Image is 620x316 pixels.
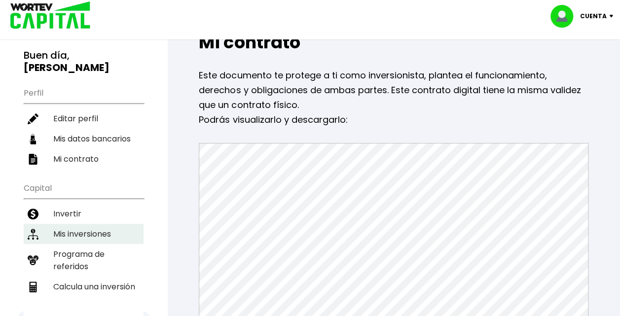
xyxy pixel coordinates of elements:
[28,255,38,266] img: recomiendanos-icon.9b8e9327.svg
[24,49,144,74] h3: Buen día,
[28,113,38,124] img: editar-icon.952d3147.svg
[24,108,144,129] a: Editar perfil
[28,134,38,144] img: datos-icon.10cf9172.svg
[28,209,38,219] img: invertir-icon.b3b967d7.svg
[199,112,588,127] p: Podrás visualizarlo y descargarlo:
[24,61,109,74] b: [PERSON_NAME]
[199,33,588,52] h2: Mi contrato
[28,154,38,165] img: contrato-icon.f2db500c.svg
[24,204,144,224] a: Invertir
[24,82,144,169] ul: Perfil
[24,149,144,169] a: Mi contrato
[199,68,588,112] p: Este documento te protege a ti como inversionista, plantea el funcionamiento, derechos y obligaci...
[24,129,144,149] a: Mis datos bancarios
[24,224,144,244] a: Mis inversiones
[580,9,607,24] p: Cuenta
[607,15,620,18] img: icon-down
[550,5,580,28] img: profile-image
[24,277,144,297] a: Calcula una inversión
[24,244,144,277] a: Programa de referidos
[28,229,38,240] img: inversiones-icon.6695dc30.svg
[28,281,38,292] img: calculadora-icon.17d418c4.svg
